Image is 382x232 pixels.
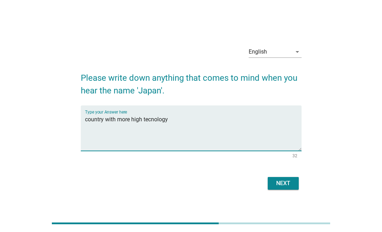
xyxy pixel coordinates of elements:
[85,114,302,151] textarea: Type your Answer here
[81,65,302,97] h2: Please write down anything that comes to mind when you hear the name 'Japan'.
[292,154,297,158] div: 32
[268,177,299,190] button: Next
[273,179,293,188] div: Next
[249,49,267,55] div: English
[293,48,302,56] i: arrow_drop_down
